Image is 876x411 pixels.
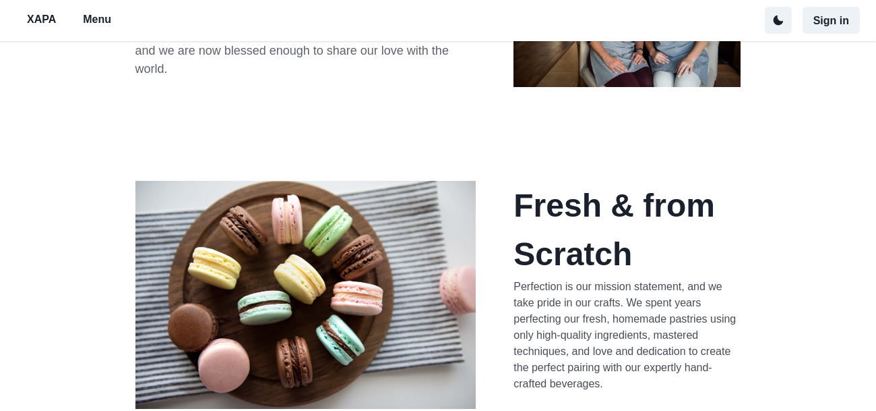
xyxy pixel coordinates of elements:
[83,11,111,28] p: Menu
[135,181,476,409] img: Macaroons
[765,7,792,34] button: active dark theme mode
[513,182,741,279] p: Fresh & from Scratch
[803,7,860,34] button: Sign in
[27,11,56,28] p: XAPA
[513,279,741,392] p: Perfection is our mission statement, and we take pride in our crafts. We spent years perfecting o...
